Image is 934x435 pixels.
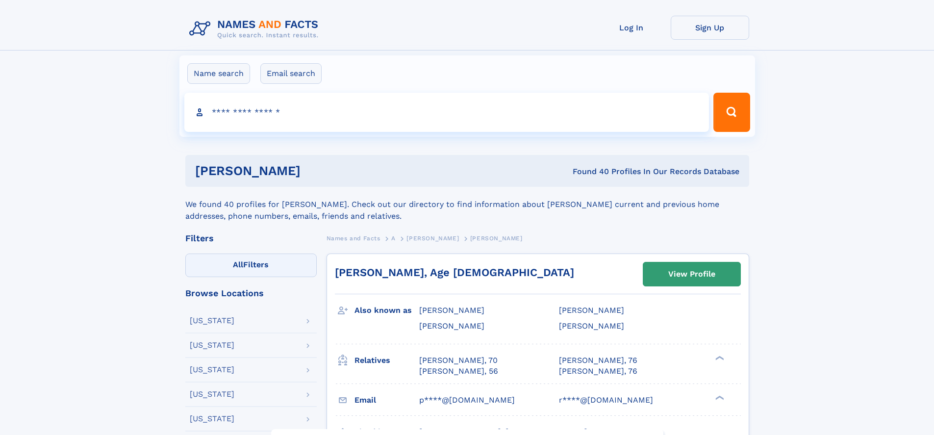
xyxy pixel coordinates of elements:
[643,262,740,286] a: View Profile
[391,235,396,242] span: A
[391,232,396,244] a: A
[185,234,317,243] div: Filters
[185,187,749,222] div: We found 40 profiles for [PERSON_NAME]. Check out our directory to find information about [PERSON...
[185,16,327,42] img: Logo Names and Facts
[436,166,739,177] div: Found 40 Profiles In Our Records Database
[559,321,624,331] span: [PERSON_NAME]
[470,235,523,242] span: [PERSON_NAME]
[195,165,437,177] h1: [PERSON_NAME]
[713,394,725,401] div: ❯
[260,63,322,84] label: Email search
[354,392,419,409] h3: Email
[233,260,243,269] span: All
[185,254,317,277] label: Filters
[419,306,484,315] span: [PERSON_NAME]
[559,366,637,377] a: [PERSON_NAME], 76
[190,366,234,374] div: [US_STATE]
[354,302,419,319] h3: Also known as
[190,415,234,423] div: [US_STATE]
[419,321,484,331] span: [PERSON_NAME]
[190,317,234,325] div: [US_STATE]
[335,266,574,279] a: [PERSON_NAME], Age [DEMOGRAPHIC_DATA]
[187,63,250,84] label: Name search
[190,390,234,398] div: [US_STATE]
[406,232,459,244] a: [PERSON_NAME]
[713,355,725,361] div: ❯
[668,263,715,285] div: View Profile
[559,306,624,315] span: [PERSON_NAME]
[406,235,459,242] span: [PERSON_NAME]
[354,352,419,369] h3: Relatives
[419,355,498,366] a: [PERSON_NAME], 70
[592,16,671,40] a: Log In
[190,341,234,349] div: [US_STATE]
[185,289,317,298] div: Browse Locations
[713,93,750,132] button: Search Button
[559,355,637,366] a: [PERSON_NAME], 76
[419,366,498,377] a: [PERSON_NAME], 56
[184,93,709,132] input: search input
[671,16,749,40] a: Sign Up
[327,232,380,244] a: Names and Facts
